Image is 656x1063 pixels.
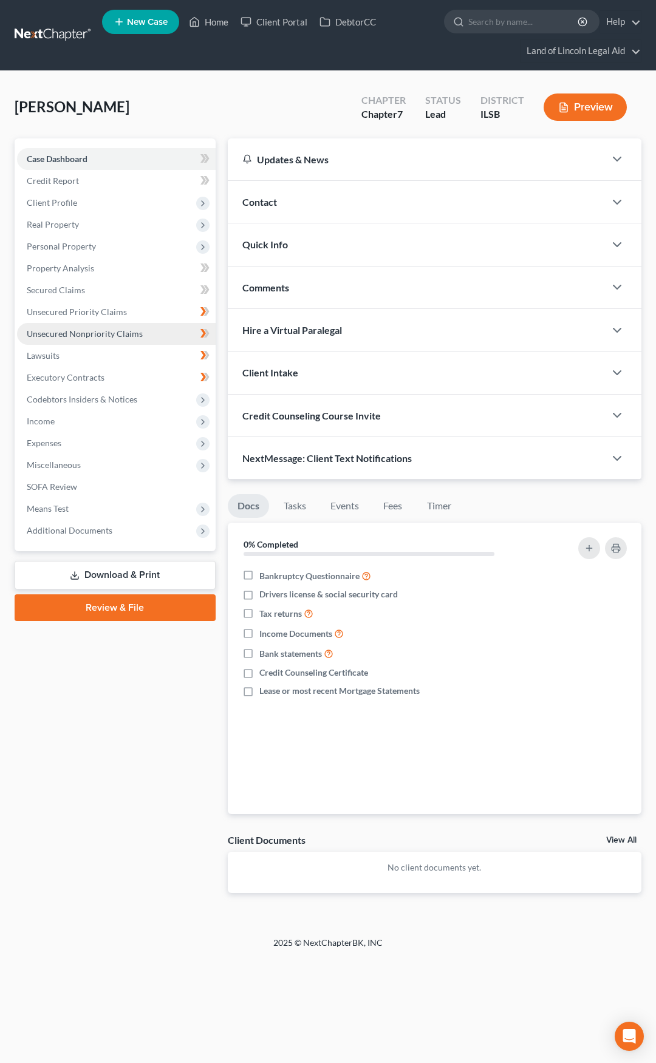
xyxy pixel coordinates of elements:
[242,282,289,293] span: Comments
[259,648,322,660] span: Bank statements
[27,372,104,382] span: Executory Contracts
[361,93,406,107] div: Chapter
[27,197,77,208] span: Client Profile
[259,588,398,600] span: Drivers license & social security card
[17,279,216,301] a: Secured Claims
[234,11,313,33] a: Client Portal
[425,93,461,107] div: Status
[27,328,143,339] span: Unsecured Nonpriority Claims
[259,628,332,640] span: Income Documents
[36,937,620,959] div: 2025 © NextChapterBK, INC
[15,561,216,589] a: Download & Print
[242,367,298,378] span: Client Intake
[27,350,60,361] span: Lawsuits
[242,196,277,208] span: Contact
[374,494,412,518] a: Fees
[397,108,403,120] span: 7
[242,153,590,166] div: Updates & News
[27,241,96,251] span: Personal Property
[183,11,234,33] a: Home
[27,154,87,164] span: Case Dashboard
[417,494,461,518] a: Timer
[259,570,360,582] span: Bankruptcy Questionnaire
[17,323,216,345] a: Unsecured Nonpriority Claims
[425,107,461,121] div: Lead
[17,345,216,367] a: Lawsuits
[361,107,406,121] div: Chapter
[27,438,61,448] span: Expenses
[27,525,112,535] span: Additional Documents
[17,257,216,279] a: Property Analysis
[127,18,168,27] span: New Case
[480,93,524,107] div: District
[237,861,632,874] p: No client documents yet.
[242,324,342,336] span: Hire a Virtual Paralegal
[321,494,369,518] a: Events
[27,460,81,470] span: Miscellaneous
[27,416,55,426] span: Income
[259,667,368,679] span: Credit Counseling Certificate
[27,285,85,295] span: Secured Claims
[242,239,288,250] span: Quick Info
[27,394,137,404] span: Codebtors Insiders & Notices
[544,93,627,121] button: Preview
[242,452,412,464] span: NextMessage: Client Text Notifications
[468,10,579,33] input: Search by name...
[15,594,216,621] a: Review & File
[228,834,306,846] div: Client Documents
[15,98,129,115] span: [PERSON_NAME]
[17,170,216,192] a: Credit Report
[480,107,524,121] div: ILSB
[521,40,641,62] a: Land of Lincoln Legal Aid
[615,1022,644,1051] div: Open Intercom Messenger
[27,263,94,273] span: Property Analysis
[606,836,637,844] a: View All
[600,11,641,33] a: Help
[313,11,382,33] a: DebtorCC
[242,410,381,421] span: Credit Counseling Course Invite
[259,685,420,697] span: Lease or most recent Mortgage Statements
[228,494,269,518] a: Docs
[274,494,316,518] a: Tasks
[244,539,298,549] strong: 0% Completed
[17,476,216,498] a: SOFA Review
[27,481,77,492] span: SOFA Review
[17,301,216,323] a: Unsecured Priority Claims
[17,148,216,170] a: Case Dashboard
[27,219,79,229] span: Real Property
[27,503,69,514] span: Means Test
[259,608,302,620] span: Tax returns
[27,175,79,186] span: Credit Report
[27,307,127,317] span: Unsecured Priority Claims
[17,367,216,389] a: Executory Contracts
